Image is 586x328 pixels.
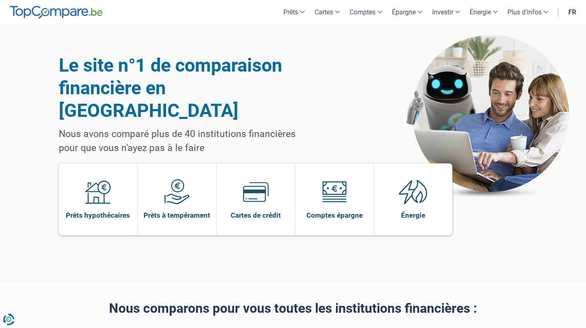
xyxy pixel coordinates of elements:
p: Nous avons comparé plus de 40 institutions financières pour que vous n'ayez pas à le faire [59,127,317,155]
img: Énergie [399,179,428,205]
span: Prêts à tempérament [144,211,210,220]
span: Cartes de crédit [231,211,281,220]
a: Prêts à tempérament Prêts à tempérament [138,163,216,235]
a: Prêts hypothécaires Prêts hypothécaires [59,163,138,235]
img: Prêts hypothécaires [85,179,111,205]
a: Énergie Énergie [374,163,453,235]
a: Comptes épargne Comptes épargne [295,163,374,235]
h2: Nous comparons pour vous toutes les institutions financières : [59,301,528,316]
img: Prêts à tempérament [164,179,190,205]
span: Prêts hypothécaires [66,211,130,220]
span: Comptes épargne [306,211,363,220]
img: Cartes de crédit [243,179,269,205]
span: Énergie [401,211,425,220]
img: Comptes épargne [322,179,347,205]
a: Cartes de crédit Cartes de crédit [217,163,295,235]
img: TopCompare [10,6,102,19]
h1: Le site n°1 de comparaison financière en [GEOGRAPHIC_DATA] [59,54,317,122]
